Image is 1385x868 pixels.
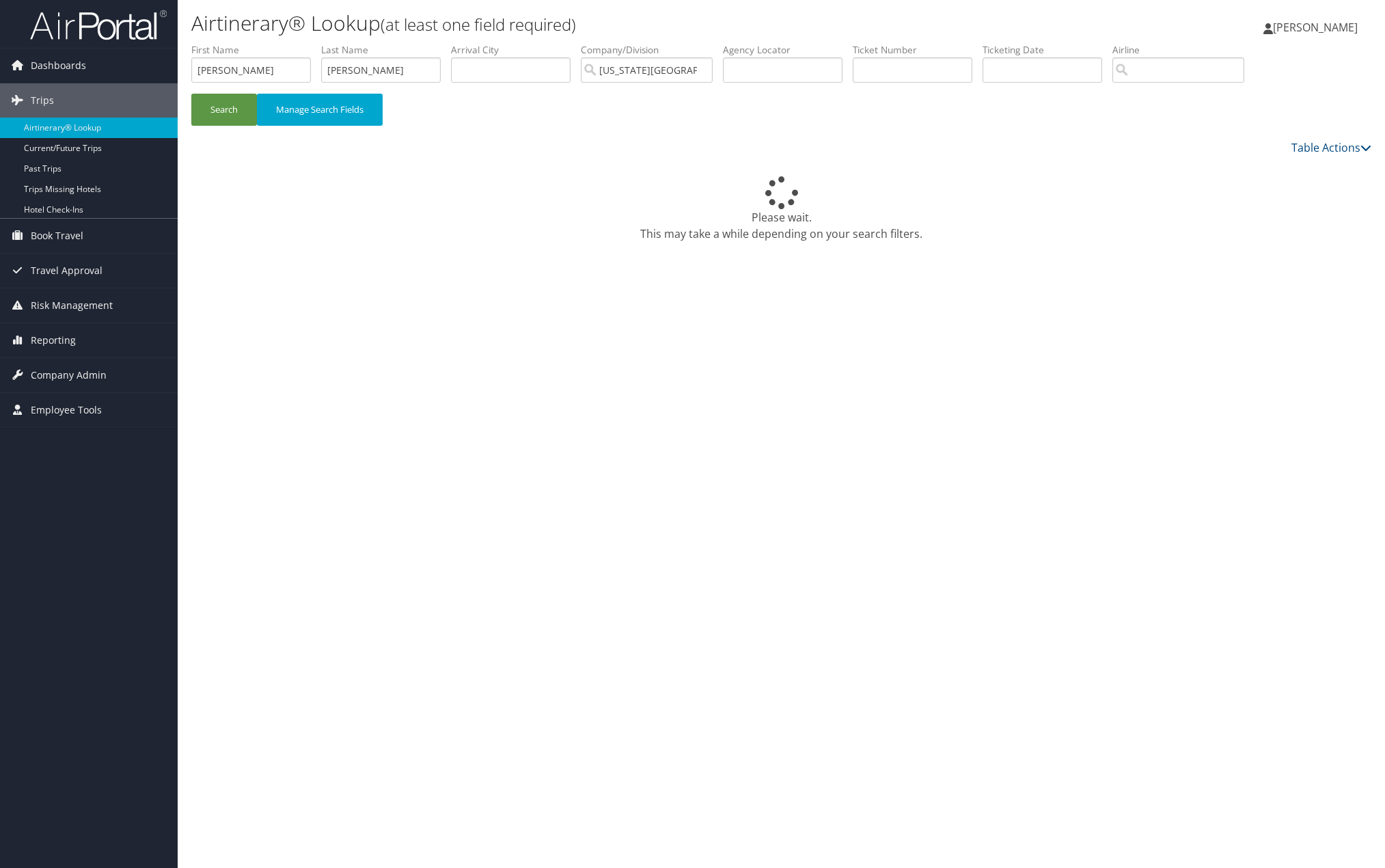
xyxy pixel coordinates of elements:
[191,94,257,126] button: Search
[191,43,321,57] label: First Name
[321,43,451,57] label: Last Name
[31,358,107,392] span: Company Admin
[31,254,102,288] span: Travel Approval
[451,43,581,57] label: Arrival City
[723,43,853,57] label: Agency Locator
[581,43,723,57] label: Company/Division
[31,323,76,357] span: Reporting
[1291,140,1371,155] a: Table Actions
[1112,43,1254,57] label: Airline
[30,9,167,41] img: airportal-logo.png
[31,288,113,323] span: Risk Management
[257,94,383,126] button: Manage Search Fields
[1273,20,1358,35] span: [PERSON_NAME]
[1263,7,1371,48] a: [PERSON_NAME]
[983,43,1112,57] label: Ticketing Date
[31,393,102,427] span: Employee Tools
[381,13,576,36] small: (at least one field required)
[31,83,54,118] span: Trips
[31,219,83,253] span: Book Travel
[853,43,983,57] label: Ticket Number
[31,49,86,83] span: Dashboards
[191,176,1371,242] div: Please wait. This may take a while depending on your search filters.
[191,9,978,38] h1: Airtinerary® Lookup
